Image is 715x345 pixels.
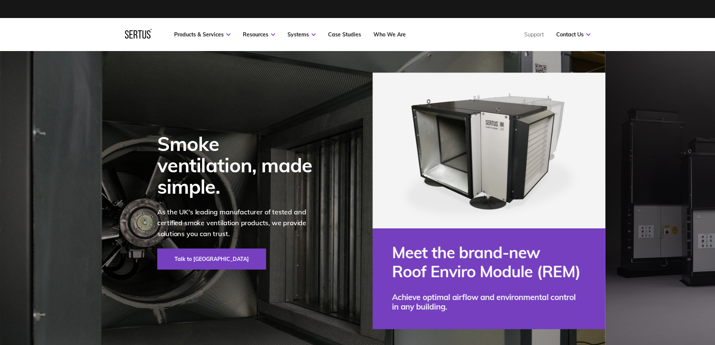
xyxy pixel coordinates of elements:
a: Support [524,31,544,38]
div: Smoke ventilation, made simple. [157,133,322,197]
p: As the UK's leading manufacturer of tested and certified smoke ventilation products, we provide s... [157,207,322,239]
a: Contact Us [556,31,590,38]
a: Products & Services [174,31,230,38]
a: Who We Are [373,31,406,38]
a: Resources [243,31,275,38]
a: Case Studies [328,31,361,38]
a: Talk to [GEOGRAPHIC_DATA] [157,249,266,270]
a: Systems [288,31,316,38]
